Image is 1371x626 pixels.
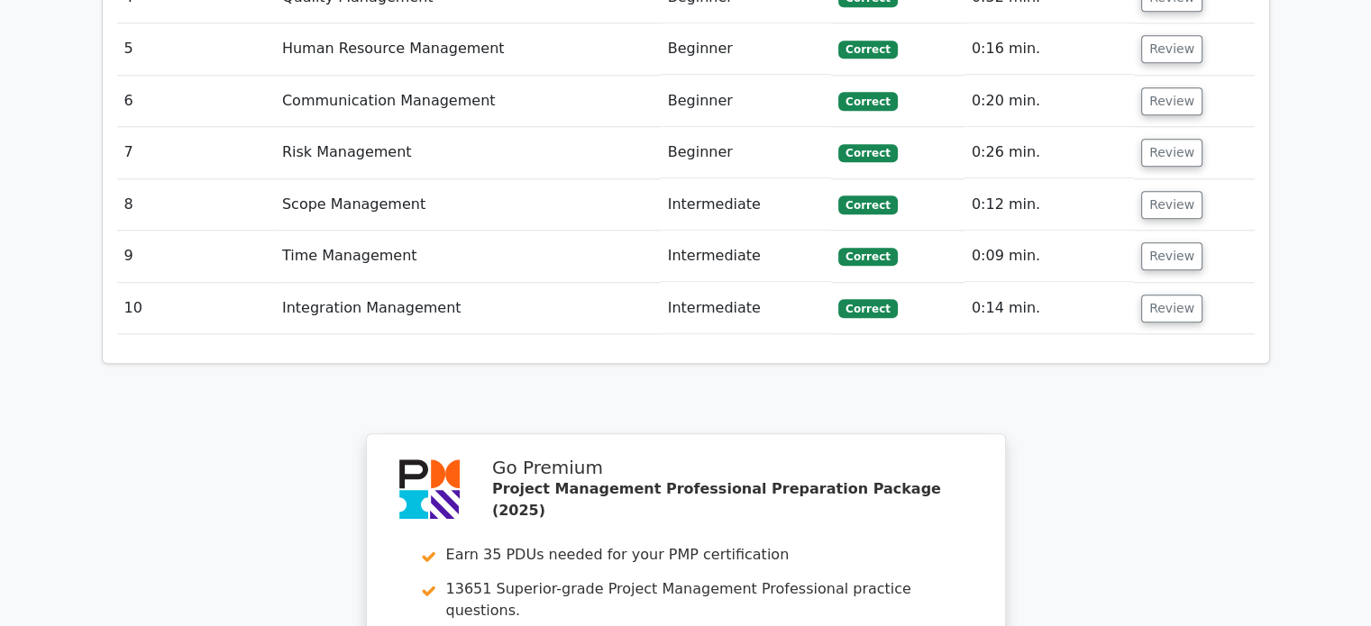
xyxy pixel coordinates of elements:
[117,127,275,178] td: 7
[964,231,1134,282] td: 0:09 min.
[275,283,661,334] td: Integration Management
[964,283,1134,334] td: 0:14 min.
[117,179,275,231] td: 8
[1141,139,1202,167] button: Review
[1141,87,1202,115] button: Review
[661,76,832,127] td: Beginner
[275,23,661,75] td: Human Resource Management
[838,92,897,110] span: Correct
[117,283,275,334] td: 10
[275,179,661,231] td: Scope Management
[661,179,832,231] td: Intermediate
[838,144,897,162] span: Correct
[838,248,897,266] span: Correct
[1141,295,1202,322] button: Review
[838,41,897,59] span: Correct
[1141,35,1202,63] button: Review
[1141,191,1202,219] button: Review
[838,299,897,317] span: Correct
[964,179,1134,231] td: 0:12 min.
[117,231,275,282] td: 9
[964,76,1134,127] td: 0:20 min.
[275,231,661,282] td: Time Management
[117,23,275,75] td: 5
[964,127,1134,178] td: 0:26 min.
[838,195,897,213] span: Correct
[275,76,661,127] td: Communication Management
[1141,242,1202,270] button: Review
[964,23,1134,75] td: 0:16 min.
[661,283,832,334] td: Intermediate
[661,231,832,282] td: Intermediate
[275,127,661,178] td: Risk Management
[117,76,275,127] td: 6
[661,23,832,75] td: Beginner
[661,127,832,178] td: Beginner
